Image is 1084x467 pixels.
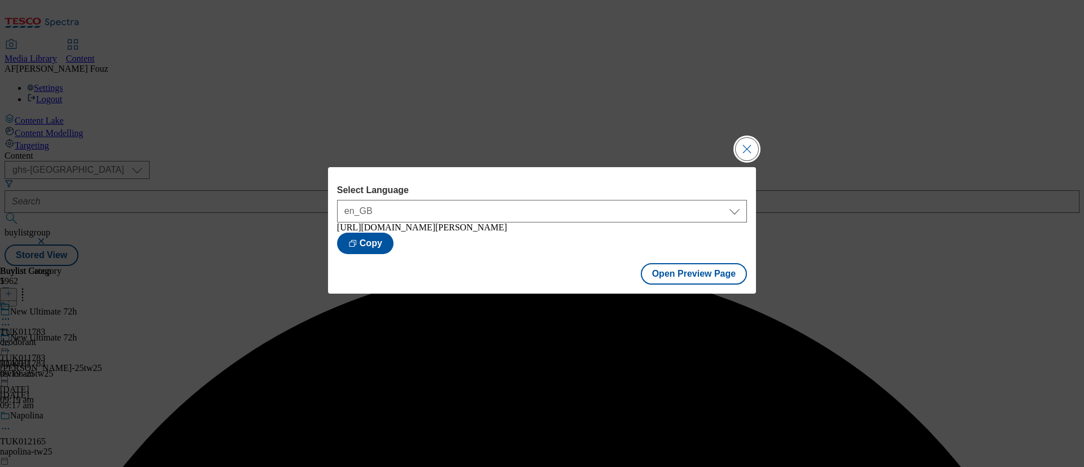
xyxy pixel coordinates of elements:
button: Open Preview Page [641,263,748,285]
div: Modal [328,167,756,294]
button: Copy [337,233,394,254]
button: Close Modal [736,138,758,160]
div: [URL][DOMAIN_NAME][PERSON_NAME] [337,222,747,233]
label: Select Language [337,185,747,195]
